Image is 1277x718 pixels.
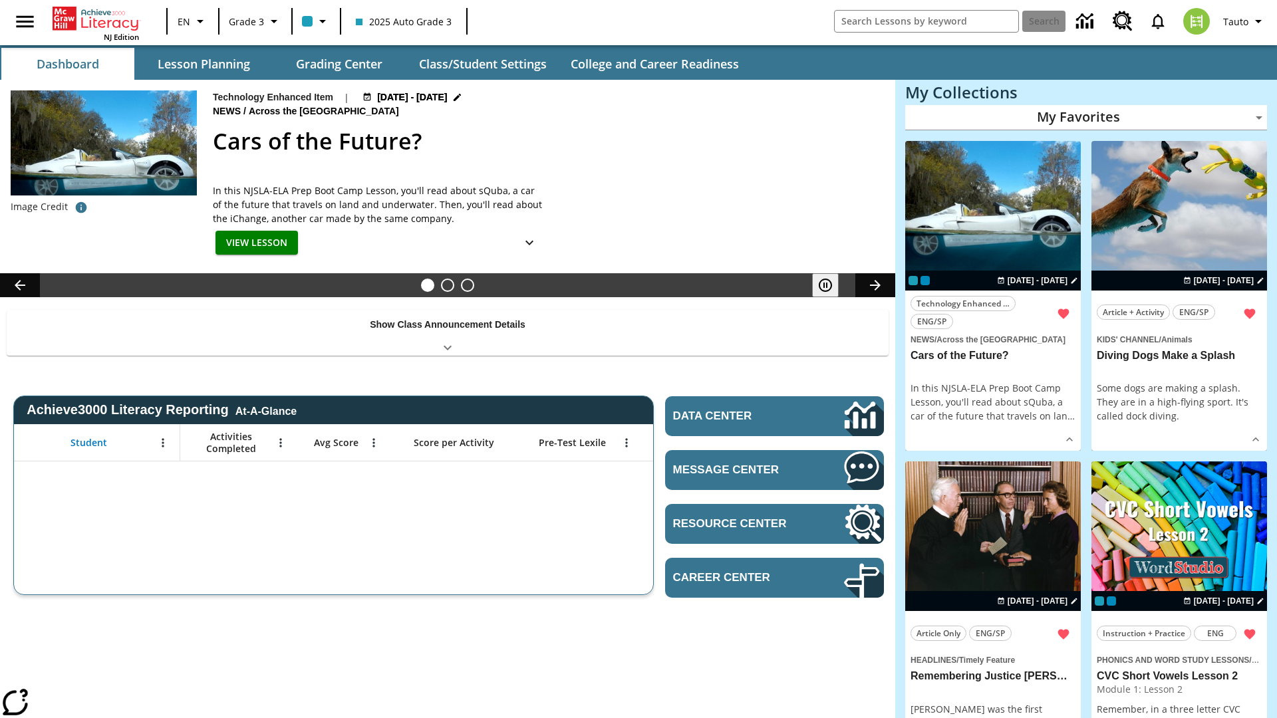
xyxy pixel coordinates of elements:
[297,9,336,33] button: Class color is light blue. Change class color
[956,656,958,665] span: /
[1105,3,1141,39] a: Resource Center, Will open in new tab
[1183,8,1210,35] img: avatar image
[665,504,884,544] a: Resource Center, Will open in new tab
[1194,595,1254,607] span: [DATE] - [DATE]
[1181,275,1267,287] button: Aug 22 - Aug 22 Choose Dates
[1179,305,1208,319] span: ENG/SP
[1067,410,1075,422] span: …
[223,9,287,33] button: Grade: Grade 3, Select a grade
[911,669,1075,683] h3: Remembering Justice O'Connor
[273,48,406,80] button: Grading Center
[1097,656,1249,665] span: Phonics and Word Study Lessons
[617,433,637,453] button: Open Menu
[911,652,1075,667] span: Topic: Headlines/Timely Feature
[516,231,543,255] button: Show Details
[976,626,1005,640] span: ENG/SP
[229,15,264,29] span: Grade 3
[905,105,1267,130] div: My Favorites
[905,83,1267,102] h3: My Collections
[461,279,474,292] button: Slide 3 Career Lesson
[1,48,134,80] button: Dashboard
[1246,429,1266,449] button: Show Details
[539,437,606,449] span: Pre-Test Lexile
[665,396,884,436] a: Data Center
[68,195,94,219] button: Photo credit: AP
[104,32,139,42] span: NJ Edition
[1008,275,1067,287] span: [DATE] - [DATE]
[53,5,139,32] a: Home
[356,15,452,29] span: 2025 Auto Grade 3
[1091,141,1267,451] div: lesson details
[153,433,173,453] button: Open Menu
[53,4,139,42] div: Home
[909,276,918,285] div: Current Class
[172,9,214,33] button: Language: EN, Select a language
[421,279,434,292] button: Slide 1 Cars of the Future?
[911,314,953,329] button: ENG/SP
[1095,596,1104,606] div: Current Class
[213,124,879,158] h2: Cars of the Future?
[1238,622,1262,646] button: Remove from Favorites
[560,48,750,80] button: College and Career Readiness
[1181,595,1267,607] button: Aug 22 - Aug 22 Choose Dates
[1008,595,1067,607] span: [DATE] - [DATE]
[344,90,349,104] span: |
[1173,304,1215,320] button: ENG/SP
[921,276,930,285] div: OL 2025 Auto Grade 4
[1194,275,1254,287] span: [DATE] - [DATE]
[249,104,402,119] span: Across the [GEOGRAPHIC_DATA]
[1097,381,1262,423] div: Some dogs are making a splash. They are in a high-flying sport. It's called dock diving.
[213,104,243,119] span: News
[1207,626,1224,640] span: ENG
[673,410,799,423] span: Data Center
[673,571,804,584] span: Career Center
[213,90,333,104] p: Technology Enhanced Item
[1097,349,1262,363] h3: Diving Dogs Make a Splash
[911,296,1016,311] button: Technology Enhanced Item
[5,2,45,41] button: Open side menu
[7,310,889,356] div: Show Class Announcement Details
[905,141,1081,451] div: lesson details
[936,335,1065,344] span: Across the [GEOGRAPHIC_DATA]
[855,273,895,297] button: Lesson carousel, Next
[1103,305,1164,319] span: Article + Activity
[1097,304,1170,320] button: Article + Activity
[213,183,545,225] div: In this NJSLA-ELA Prep Boot Camp Lesson, you'll read about sQuba, a car of the future that travel...
[1097,335,1159,344] span: Kids' Channel
[243,106,246,116] span: /
[673,463,804,477] span: Message Center
[911,349,1075,363] h3: Cars of the Future?
[911,656,956,665] span: Headlines
[408,48,557,80] button: Class/Student Settings
[1238,302,1262,326] button: Remove from Favorites
[812,273,839,297] button: Pause
[137,48,270,80] button: Lesson Planning
[1068,3,1105,40] a: Data Center
[1107,596,1116,606] div: OL 2025 Auto Grade 4
[1052,302,1075,326] button: Remove from Favorites
[1175,4,1218,39] button: Select a new avatar
[917,626,960,640] span: Article Only
[812,273,852,297] div: Pause
[187,431,275,455] span: Activities Completed
[934,335,936,344] span: /
[1249,653,1258,665] span: /
[1103,626,1185,640] span: Instruction + Practice
[911,626,966,641] button: Article Only
[1223,15,1248,29] span: Tauto
[1097,332,1262,346] span: Topic: Kids' Channel/Animals
[1194,626,1236,641] button: ENG
[1062,410,1067,422] span: n
[178,15,190,29] span: EN
[11,200,68,213] p: Image Credit
[665,558,884,598] a: Career Center
[314,437,358,449] span: Avg Score
[1141,4,1175,39] a: Notifications
[1097,669,1262,683] h3: CVC Short Vowels Lesson 2
[11,90,197,216] img: High-tech automobile treading water.
[1052,622,1075,646] button: Remove from Favorites
[360,90,465,104] button: Jul 01 - Aug 01 Choose Dates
